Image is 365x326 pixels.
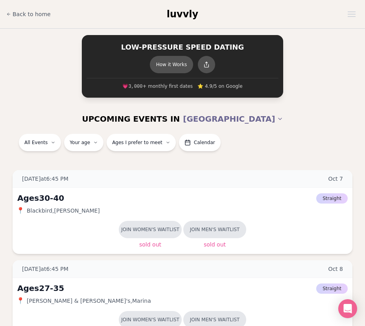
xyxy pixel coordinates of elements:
[112,139,162,146] span: Ages I prefer to meet
[183,221,246,238] button: Join men's waitlist
[139,241,161,248] span: Sold Out
[179,134,221,151] button: Calendar
[22,265,68,273] span: [DATE] at 6:45 PM
[70,139,90,146] span: Your age
[119,221,182,238] button: Join women's waitlist
[328,265,343,273] span: Oct 8
[345,8,359,20] button: Open menu
[27,207,100,215] span: Blackbird , [PERSON_NAME]
[22,175,68,183] span: [DATE] at 6:45 PM
[13,10,51,18] span: Back to home
[64,134,103,151] button: Your age
[87,43,278,52] h2: LOW-PRESSURE SPEED DATING
[107,134,176,151] button: Ages I prefer to meet
[17,193,64,204] div: Ages 30-40
[194,139,215,146] span: Calendar
[167,9,198,20] span: luvvly
[82,113,180,124] span: UPCOMING EVENTS IN
[128,84,142,89] span: 3,000
[316,193,348,204] span: Straight
[17,298,24,304] span: 📍
[19,134,61,151] button: All Events
[17,283,64,294] div: Ages 27-35
[167,8,198,20] a: luvvly
[328,175,343,183] span: Oct 7
[204,241,226,248] span: Sold Out
[316,283,348,294] span: Straight
[183,110,283,128] button: [GEOGRAPHIC_DATA]
[6,6,51,22] a: Back to home
[17,207,24,214] span: 📍
[338,299,357,318] div: Open Intercom Messenger
[150,56,194,73] button: How it Works
[24,139,48,146] span: All Events
[197,83,242,89] span: ⭐ 4.9/5 on Google
[122,83,193,90] span: 💗 + monthly first dates
[27,297,151,305] span: [PERSON_NAME] & [PERSON_NAME]'s , Marina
